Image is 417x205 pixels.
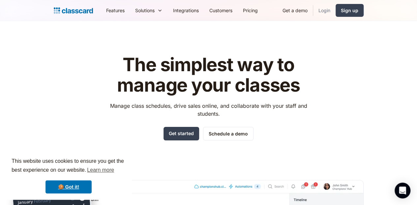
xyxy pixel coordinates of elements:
p: Manage class schedules, drive sales online, and collaborate with your staff and students. [104,102,313,118]
div: cookieconsent [5,151,132,200]
div: Solutions [135,7,155,14]
a: Schedule a demo [203,127,253,140]
div: Solutions [130,3,168,18]
a: Get a demo [277,3,313,18]
a: Sign up [336,4,364,17]
a: Integrations [168,3,204,18]
a: dismiss cookie message [45,180,92,193]
a: Features [101,3,130,18]
h1: The simplest way to manage your classes [104,55,313,95]
div: Sign up [341,7,358,14]
div: Open Intercom Messenger [395,183,410,198]
a: home [54,6,93,15]
a: Login [313,3,336,18]
span: This website uses cookies to ensure you get the best experience on our website. [12,157,126,175]
a: Get started [164,127,199,140]
a: Customers [204,3,238,18]
a: learn more about cookies [86,165,115,175]
a: Pricing [238,3,263,18]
